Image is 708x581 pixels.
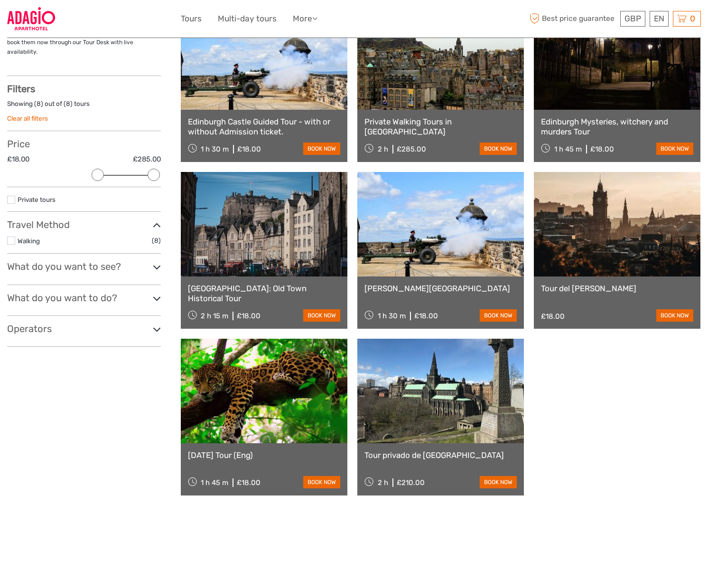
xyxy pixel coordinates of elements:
[624,14,641,23] span: GBP
[303,309,340,322] a: book now
[109,15,121,26] button: Open LiveChat chat widget
[303,476,340,488] a: book now
[480,476,517,488] a: book now
[237,478,261,487] div: £18.00
[364,284,517,293] a: [PERSON_NAME][GEOGRAPHIC_DATA]
[414,312,438,320] div: £18.00
[7,114,48,122] a: Clear all filters
[480,309,517,322] a: book now
[188,450,340,460] a: [DATE] Tour (Eng)
[656,143,693,155] a: book now
[7,261,161,272] h3: What do you want to see?
[303,143,340,155] a: book now
[201,478,228,487] span: 1 h 45 m
[152,235,161,246] span: (8)
[7,219,161,230] h3: Travel Method
[18,196,56,203] a: Private tours
[201,312,228,320] span: 2 h 15 m
[7,154,29,164] label: £18.00
[188,284,340,303] a: [GEOGRAPHIC_DATA]: Old Town Historical Tour
[293,12,317,26] a: More
[541,312,565,321] div: £18.00
[689,14,697,23] span: 0
[541,284,693,293] a: Tour del [PERSON_NAME]
[37,99,41,108] label: 8
[590,145,614,153] div: £18.00
[7,138,161,150] h3: Price
[650,11,669,27] div: EN
[7,99,161,114] div: Showing ( ) out of ( ) tours
[397,145,426,153] div: £285.00
[378,145,388,153] span: 2 h
[7,323,161,334] h3: Operators
[364,117,517,136] a: Private Walking Tours in [GEOGRAPHIC_DATA]
[364,450,517,460] a: Tour privado de [GEOGRAPHIC_DATA]
[7,83,35,95] strong: Filters
[528,11,618,27] span: Best price guarantee
[18,237,40,245] a: Walking
[181,12,202,26] a: Tours
[237,145,261,153] div: £18.00
[480,143,517,155] a: book now
[378,478,388,487] span: 2 h
[541,117,693,136] a: Edinburgh Mysteries, witchery and murders Tour
[7,7,55,30] img: 621-7598782e-8e5e-45c8-a260-1ca0d9aadd2c_logo_small.jpg
[13,17,107,24] p: We're away right now. Please check back later!
[66,99,70,108] label: 8
[201,145,229,153] span: 1 h 30 m
[656,309,693,322] a: book now
[554,145,582,153] span: 1 h 45 m
[397,478,425,487] div: £210.00
[133,154,161,164] label: £285.00
[237,312,261,320] div: £18.00
[378,312,406,320] span: 1 h 30 m
[218,12,277,26] a: Multi-day tours
[188,117,340,136] a: Edinburgh Castle Guided Tour - with or without Admission ticket.
[7,292,161,304] h3: What do you want to do?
